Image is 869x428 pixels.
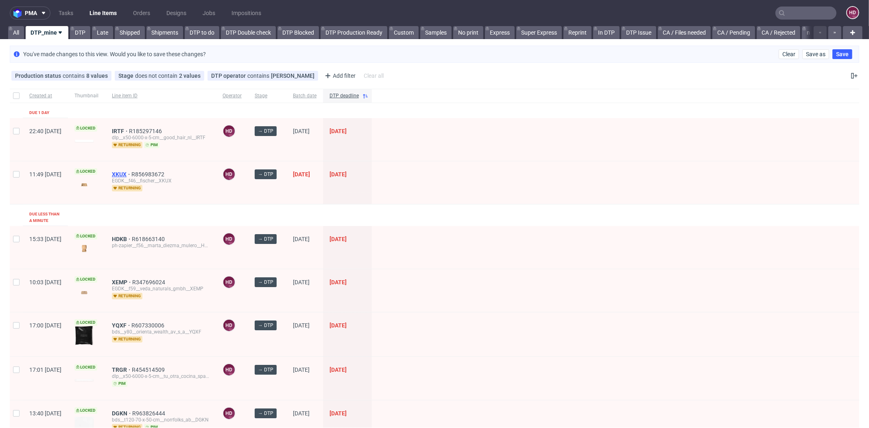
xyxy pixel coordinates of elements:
[112,410,132,417] span: DGKN
[29,171,61,178] span: 11:49 [DATE]
[223,277,235,288] figcaption: HD
[112,185,142,191] span: returning
[13,9,25,18] img: logo
[757,26,800,39] a: CA / Rejected
[112,92,210,99] span: Line item ID
[144,142,159,148] span: pim
[54,7,78,20] a: Tasks
[271,72,314,79] div: [PERSON_NAME]
[162,7,191,20] a: Designs
[293,279,310,285] span: [DATE]
[420,26,452,39] a: Samples
[330,236,347,242] span: [DATE]
[132,236,166,242] a: R618663140
[389,26,419,39] a: Custom
[112,128,129,134] a: IRTF
[25,10,37,16] span: pma
[258,322,273,329] span: → DTP
[112,322,131,329] span: YQXF
[112,134,210,141] div: dlp__x50-6000-x-5-cm__good_hair_nl__IRTF
[782,51,795,57] span: Clear
[74,326,94,345] img: version_two_editor_design
[74,276,97,283] span: Locked
[112,367,132,373] a: TRGR
[29,279,61,285] span: 10:03 [DATE]
[112,293,142,299] span: returning
[10,7,50,20] button: pma
[29,410,61,417] span: 13:40 [DATE]
[802,49,829,59] button: Save as
[15,72,63,79] span: Production status
[658,26,711,39] a: CA / Files needed
[330,92,359,99] span: DTP deadline
[223,92,242,99] span: Operator
[112,178,210,184] div: EGDK__f46__fischer__XKUX
[293,236,310,242] span: [DATE]
[132,279,167,285] a: R347696024
[330,367,347,373] span: [DATE]
[70,26,90,39] a: DTP
[258,410,273,417] span: → DTP
[74,168,97,175] span: Locked
[258,171,273,178] span: → DTP
[135,72,179,79] span: does not contain
[131,171,166,178] a: R856983672
[74,379,94,382] img: version_two_editor_design
[74,319,97,326] span: Locked
[29,128,61,134] span: 22:40 [DATE]
[29,110,49,116] div: Due 1 day
[223,233,235,245] figcaption: HD
[211,72,247,79] span: DTP operator
[258,127,273,135] span: → DTP
[63,72,86,79] span: contains
[131,322,166,329] span: R607330006
[258,366,273,373] span: → DTP
[223,169,235,180] figcaption: HD
[453,26,483,39] a: No print
[85,7,122,20] a: Line Items
[563,26,592,39] a: Reprint
[74,233,97,239] span: Locked
[29,236,61,242] span: 15:33 [DATE]
[621,26,656,39] a: DTP Issue
[112,329,210,335] div: bds__y80__orienta_wealth_av_s_a__YQXF
[802,26,848,39] a: n / Production
[129,128,164,134] a: R185297146
[593,26,620,39] a: In DTP
[132,410,167,417] a: R963826444
[185,26,219,39] a: DTP to do
[321,69,357,82] div: Add filter
[485,26,515,39] a: Express
[23,50,206,58] p: You've made changes to this view. Would you like to save these changes?
[198,7,220,20] a: Jobs
[293,322,310,329] span: [DATE]
[112,242,210,249] div: ph-zapier__f56__marta_diezma_mulero__HDKB
[112,236,132,242] a: HDKB
[112,279,132,285] a: XEMP
[330,128,347,134] span: [DATE]
[330,322,347,329] span: [DATE]
[112,171,131,178] a: XKUX
[293,367,310,373] span: [DATE]
[247,72,271,79] span: contains
[112,285,210,292] div: EGDK__f59__veda_naturals_gmbh__XEMP
[86,72,108,79] div: 8 values
[112,417,210,423] div: bds__t120-70-x-50-cm__norrfolks_ab__DGKN
[223,320,235,331] figcaption: HD
[330,171,347,178] span: [DATE]
[293,128,310,134] span: [DATE]
[74,287,94,298] img: version_two_editor_design
[112,380,127,387] span: pim
[146,26,183,39] a: Shipments
[293,171,310,178] span: [DATE]
[221,26,276,39] a: DTP Double check
[330,410,347,417] span: [DATE]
